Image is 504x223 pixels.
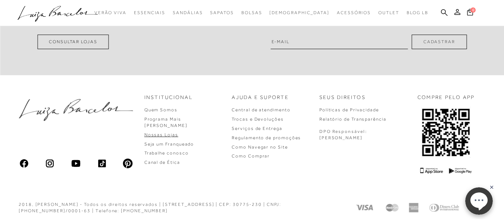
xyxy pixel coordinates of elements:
a: Políticas de Privacidade [319,107,379,112]
span: Outlet [378,10,399,15]
p: Institucional [144,94,193,101]
a: Trabalhe conosco [144,150,189,156]
button: 0 [465,8,475,18]
span: BLOG LB [407,10,428,15]
a: noSubCategoriesText [269,6,329,20]
span: Sandálias [173,10,203,15]
a: noSubCategoriesText [94,6,126,20]
span: 0 [470,7,476,13]
p: Ajuda e Suporte [232,94,289,101]
img: instagram_material_outline [45,158,55,169]
a: Canal de Ética [144,160,180,165]
a: noSubCategoriesText [378,6,399,20]
a: Como Navegar no Site [232,144,288,150]
a: Regulamento de promoções [232,135,301,140]
p: COMPRE PELO APP [417,94,475,101]
img: Diners Club [427,203,461,213]
span: Verão Viva [94,10,126,15]
a: Programa Mais [PERSON_NAME] [144,117,188,128]
img: Mastercard [385,203,400,213]
a: Consultar Lojas [37,35,109,49]
a: noSubCategoriesText [173,6,203,20]
a: noSubCategoriesText [337,6,371,20]
img: facebook_ios_glyph [19,158,29,169]
a: noSubCategoriesText [241,6,262,20]
a: Trocas e Devoluções [232,117,284,122]
div: 2018, [PERSON_NAME] - Todos os direitos reservados | [STREET_ADDRESS] | CEP: 30775-230 | CNPJ: [P... [19,201,336,214]
img: American Express [408,203,418,213]
a: Quem Somos [144,107,178,112]
span: Essenciais [134,10,165,15]
span: Sapatos [210,10,234,15]
p: Seus Direitos [319,94,366,101]
span: Acessórios [337,10,371,15]
span: [DEMOGRAPHIC_DATA] [269,10,329,15]
img: luiza-barcelos.png [19,99,133,121]
a: Relatório de Transparência [319,117,386,122]
a: Serviços de Entrega [232,126,282,131]
span: Bolsas [241,10,262,15]
a: noSubCategoriesText [134,6,165,20]
img: App Store Logo [420,168,443,174]
button: Cadastrar [412,35,467,49]
a: Nossas Lojas [144,132,178,137]
a: noSubCategoriesText [210,6,234,20]
img: youtube_material_rounded [71,158,81,169]
a: Como Comprar [232,153,270,159]
img: QRCODE [422,107,471,158]
img: Visa [355,203,376,213]
a: Central de atendimento [232,107,290,112]
img: tiktok [97,158,107,169]
img: pinterest_ios_filled [123,158,133,169]
input: E-mail [271,35,408,49]
img: Google Play Logo [449,168,472,174]
p: DPO Responsável: [PERSON_NAME] [319,128,367,141]
a: BLOG LB [407,6,428,20]
a: Seja um Franqueado [144,141,194,147]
